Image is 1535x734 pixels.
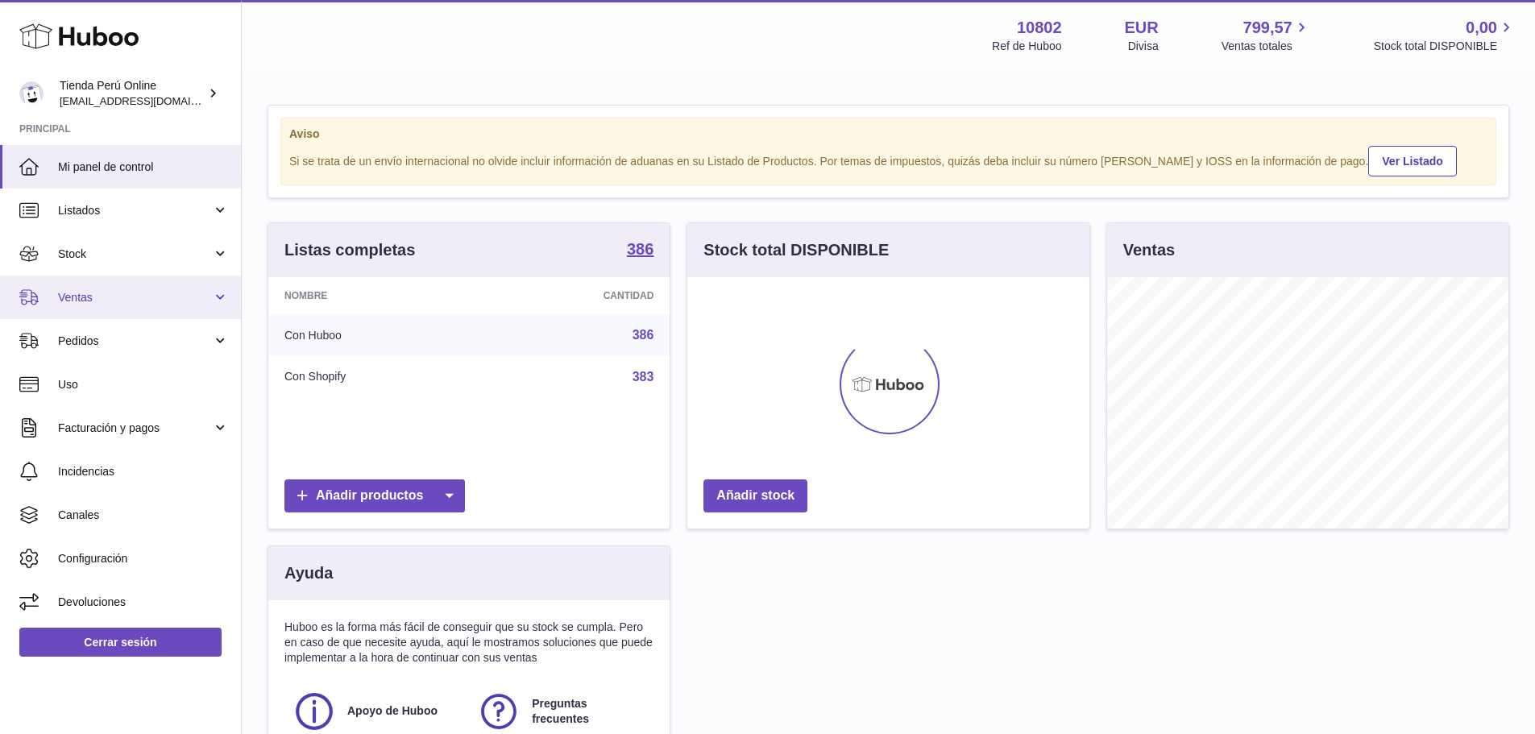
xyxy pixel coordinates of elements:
div: Si se trata de un envío internacional no olvide incluir información de aduanas en su Listado de P... [289,143,1487,176]
span: Ventas totales [1222,39,1311,54]
a: 799,57 Ventas totales [1222,17,1311,54]
h3: Listas completas [284,239,415,261]
strong: 386 [627,241,653,257]
strong: Aviso [289,126,1487,142]
span: Mi panel de control [58,160,229,175]
a: 0,00 Stock total DISPONIBLE [1374,17,1516,54]
span: Canales [58,508,229,523]
span: Preguntas frecuentes [532,696,644,727]
span: 799,57 [1243,17,1292,39]
p: Huboo es la forma más fácil de conseguir que su stock se cumpla. Pero en caso de que necesite ayu... [284,620,653,666]
span: Ventas [58,290,212,305]
span: Stock [58,247,212,262]
a: 383 [633,370,654,384]
span: Listados [58,203,212,218]
span: Pedidos [58,334,212,349]
div: Divisa [1128,39,1159,54]
h3: Ventas [1123,239,1175,261]
span: Incidencias [58,464,229,479]
td: Con Shopify [268,356,482,398]
a: 386 [633,328,654,342]
span: Uso [58,377,229,392]
strong: 10802 [1017,17,1062,39]
a: 386 [627,241,653,260]
h3: Ayuda [284,562,333,584]
span: [EMAIL_ADDRESS][DOMAIN_NAME] [60,94,237,107]
th: Nombre [268,277,482,314]
span: Stock total DISPONIBLE [1374,39,1516,54]
a: Añadir productos [284,479,465,512]
img: internalAdmin-10802@internal.huboo.com [19,81,44,106]
span: Facturación y pagos [58,421,212,436]
span: Devoluciones [58,595,229,610]
h3: Stock total DISPONIBLE [703,239,889,261]
span: Apoyo de Huboo [347,703,438,719]
span: 0,00 [1466,17,1497,39]
span: Configuración [58,551,229,566]
a: Añadir stock [703,479,807,512]
div: Tienda Perú Online [60,78,205,109]
th: Cantidad [482,277,670,314]
a: Cerrar sesión [19,628,222,657]
strong: EUR [1125,17,1159,39]
div: Ref de Huboo [992,39,1061,54]
a: Ver Listado [1368,146,1456,176]
td: Con Huboo [268,314,482,356]
a: Apoyo de Huboo [292,690,461,733]
a: Preguntas frecuentes [477,690,645,733]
